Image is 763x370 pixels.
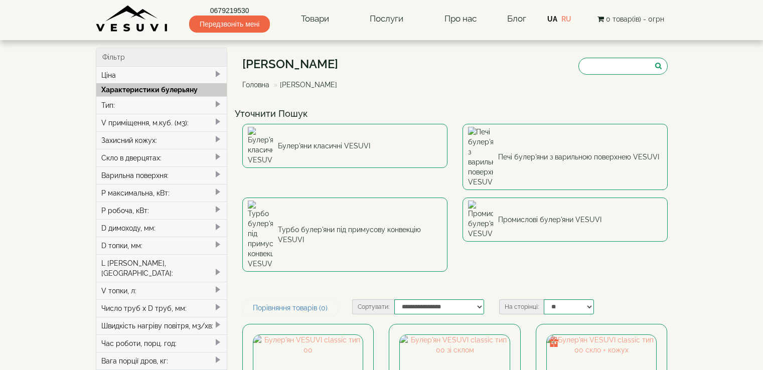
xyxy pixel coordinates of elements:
div: Швидкість нагріву повітря, м3/хв: [96,317,227,334]
a: Блог [507,14,526,24]
a: Порівняння товарів (0) [242,299,338,316]
a: Послуги [360,8,413,31]
a: Булер'яни класичні VESUVI Булер'яни класичні VESUVI [242,124,447,168]
img: Булер'яни класичні VESUVI [248,127,273,165]
a: Турбо булер'яни під примусову конвекцію VESUVI Турбо булер'яни під примусову конвекцію VESUVI [242,198,447,272]
a: Товари [291,8,339,31]
div: Час роботи, порц. год: [96,334,227,352]
a: 0679219530 [189,6,270,16]
h4: Уточнити Пошук [235,109,675,119]
a: Про нас [434,8,487,31]
div: L [PERSON_NAME], [GEOGRAPHIC_DATA]: [96,254,227,282]
div: V приміщення, м.куб. (м3): [96,114,227,131]
img: Турбо булер'яни під примусову конвекцію VESUVI [248,201,273,269]
img: Печі булер'яни з варильною поверхнею VESUVI [468,127,493,187]
div: P робоча, кВт: [96,202,227,219]
a: RU [561,15,571,23]
button: 0 товар(ів) - 0грн [594,14,667,25]
label: Сортувати: [352,299,394,314]
a: Головна [242,81,269,89]
img: Промислові булер'яни VESUVI [468,201,493,239]
div: D топки, мм: [96,237,227,254]
a: Печі булер'яни з варильною поверхнею VESUVI Печі булер'яни з варильною поверхнею VESUVI [463,124,668,190]
a: UA [547,15,557,23]
li: [PERSON_NAME] [271,80,337,90]
div: Характеристики булерьяну [96,83,227,96]
span: Передзвоніть мені [189,16,270,33]
div: Тип: [96,96,227,114]
div: Фільтр [96,48,227,67]
img: gift [549,337,559,347]
div: D димоходу, мм: [96,219,227,237]
div: Захисний кожух: [96,131,227,149]
div: Варильна поверхня: [96,166,227,184]
div: Вага порції дров, кг: [96,352,227,369]
label: На сторінці: [499,299,544,314]
span: 0 товар(ів) - 0грн [606,15,664,23]
div: Скло в дверцятах: [96,149,227,166]
div: Ціна [96,67,227,84]
a: Промислові булер'яни VESUVI Промислові булер'яни VESUVI [463,198,668,242]
div: V топки, л: [96,282,227,299]
div: P максимальна, кВт: [96,184,227,202]
h1: [PERSON_NAME] [242,58,345,71]
div: Число труб x D труб, мм: [96,299,227,317]
img: Завод VESUVI [96,5,169,33]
